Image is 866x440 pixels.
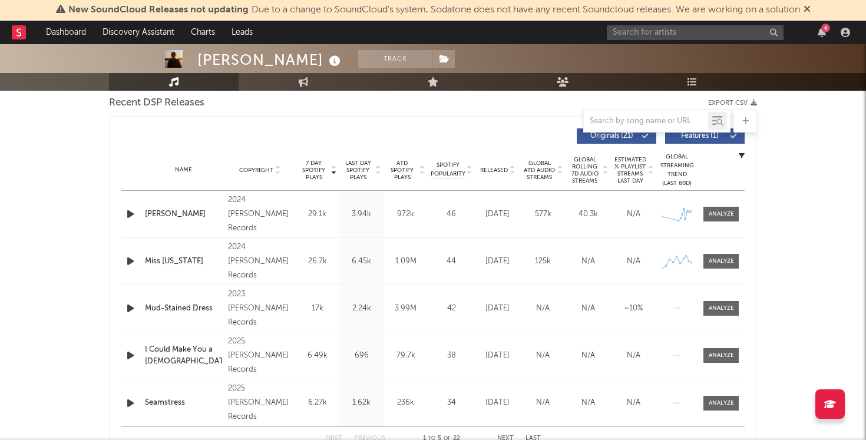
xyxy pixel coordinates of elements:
[298,397,336,409] div: 6.27k
[183,21,223,44] a: Charts
[478,350,517,362] div: [DATE]
[478,256,517,267] div: [DATE]
[298,303,336,315] div: 17k
[804,5,811,15] span: Dismiss
[197,50,343,70] div: [PERSON_NAME]
[228,382,292,424] div: 2025 [PERSON_NAME] Records
[386,397,425,409] div: 236k
[145,397,222,409] a: Seamstress
[386,160,418,181] span: ATD Spotify Plays
[523,160,556,181] span: Global ATD Audio Streams
[478,397,517,409] div: [DATE]
[342,397,381,409] div: 1.62k
[228,335,292,377] div: 2025 [PERSON_NAME] Records
[431,256,472,267] div: 44
[223,21,261,44] a: Leads
[145,209,222,220] a: [PERSON_NAME]
[298,350,336,362] div: 6.49k
[94,21,183,44] a: Discovery Assistant
[480,167,508,174] span: Released
[239,167,273,174] span: Copyright
[386,350,425,362] div: 79.7k
[342,350,381,362] div: 696
[568,397,608,409] div: N/A
[673,133,727,140] span: Features ( 1 )
[342,303,381,315] div: 2.24k
[342,256,381,267] div: 6.45k
[386,303,425,315] div: 3.99M
[478,303,517,315] div: [DATE]
[386,209,425,220] div: 972k
[568,350,608,362] div: N/A
[577,128,656,144] button: Originals(21)
[614,156,646,184] span: Estimated % Playlist Streams Last Day
[145,303,222,315] a: Mud-Stained Dress
[145,166,222,174] div: Name
[584,133,639,140] span: Originals ( 21 )
[665,128,745,144] button: Features(1)
[607,25,784,40] input: Search for artists
[614,303,653,315] div: ~ 10 %
[358,50,432,68] button: Track
[431,350,472,362] div: 38
[109,96,204,110] span: Recent DSP Releases
[145,256,222,267] a: Miss [US_STATE]
[342,209,381,220] div: 3.94k
[431,303,472,315] div: 42
[68,5,800,15] span: : Due to a change to SoundCloud's system, Sodatone does not have any recent Soundcloud releases. ...
[614,350,653,362] div: N/A
[145,344,222,367] a: I Could Make You a [DEMOGRAPHIC_DATA]
[431,209,472,220] div: 46
[298,209,336,220] div: 29.1k
[228,240,292,283] div: 2024 [PERSON_NAME] Records
[821,24,830,32] div: 6
[68,5,249,15] span: New SoundCloud Releases not updating
[38,21,94,44] a: Dashboard
[614,209,653,220] div: N/A
[568,256,608,267] div: N/A
[523,303,563,315] div: N/A
[818,28,826,37] button: 6
[431,397,472,409] div: 34
[568,209,608,220] div: 40.3k
[342,160,373,181] span: Last Day Spotify Plays
[523,397,563,409] div: N/A
[584,117,708,126] input: Search by song name or URL
[228,287,292,330] div: 2023 [PERSON_NAME] Records
[614,256,653,267] div: N/A
[431,161,465,178] span: Spotify Popularity
[708,100,757,107] button: Export CSV
[478,209,517,220] div: [DATE]
[386,256,425,267] div: 1.09M
[568,156,601,184] span: Global Rolling 7D Audio Streams
[568,303,608,315] div: N/A
[228,193,292,236] div: 2024 [PERSON_NAME] Records
[298,160,329,181] span: 7 Day Spotify Plays
[614,397,653,409] div: N/A
[523,350,563,362] div: N/A
[298,256,336,267] div: 26.7k
[523,256,563,267] div: 125k
[523,209,563,220] div: 577k
[659,153,695,188] div: Global Streaming Trend (Last 60D)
